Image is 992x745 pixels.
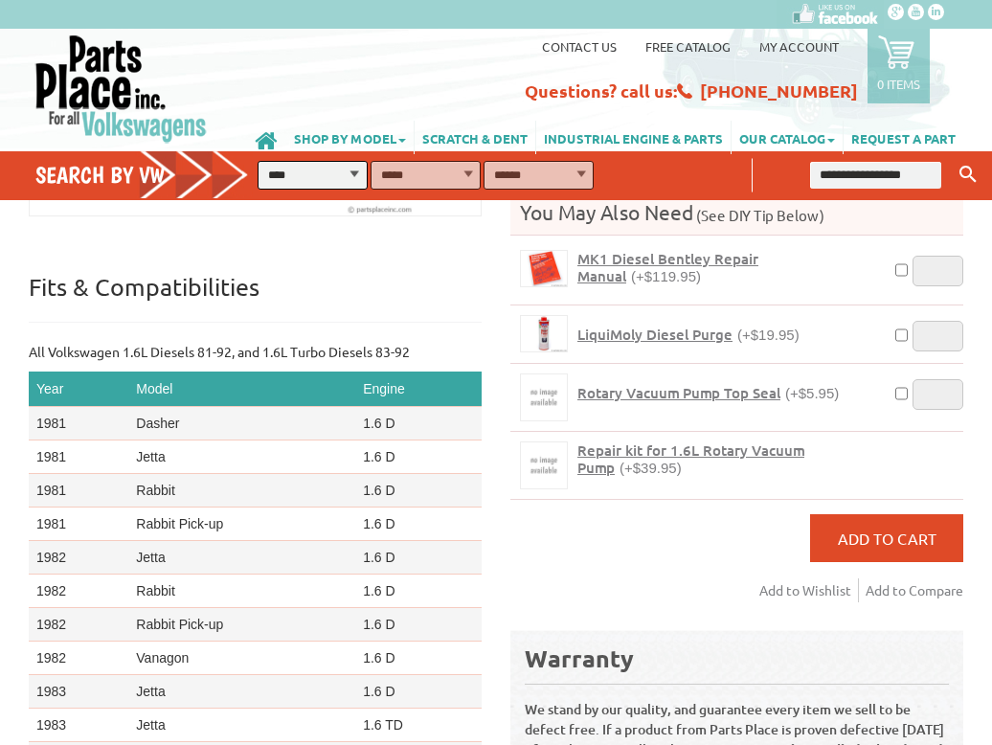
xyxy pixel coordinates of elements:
[355,674,482,708] td: 1.6 D
[520,250,568,287] a: MK1 Diesel Bentley Repair Manual
[128,641,355,674] td: Vanagon
[577,250,882,285] a: MK1 Diesel Bentley Repair Manual(+$119.95)
[34,34,209,144] img: Parts Place Inc!
[355,507,482,540] td: 1.6 D
[866,578,963,602] a: Add to Compare
[693,206,824,224] span: (See DIY Tip Below)
[355,574,482,607] td: 1.6 D
[29,406,128,440] td: 1981
[128,607,355,641] td: Rabbit Pick-up
[844,121,963,154] a: REQUEST A PART
[536,121,731,154] a: INDUSTRIAL ENGINE & PARTS
[29,674,128,708] td: 1983
[542,38,617,55] a: Contact us
[128,540,355,574] td: Jetta
[577,441,882,477] a: Repair kit for 1.6L Rotary Vacuum Pump(+$39.95)
[868,29,930,103] a: 0 items
[759,38,839,55] a: My Account
[877,76,920,92] p: 0 items
[128,440,355,473] td: Jetta
[521,442,567,488] img: Repair kit for 1.6L Rotary Vacuum Pump
[128,574,355,607] td: Rabbit
[355,641,482,674] td: 1.6 D
[759,578,859,602] a: Add to Wishlist
[577,384,839,402] a: Rotary Vacuum Pump Top Seal(+$5.95)
[521,316,567,351] img: LiquiMoly Diesel Purge
[520,441,568,489] a: Repair kit for 1.6L Rotary Vacuum Pump
[29,440,128,473] td: 1981
[631,268,701,284] span: (+$119.95)
[355,540,482,574] td: 1.6 D
[577,326,800,344] a: LiquiMoly Diesel Purge(+$19.95)
[577,383,780,402] span: Rotary Vacuum Pump Top Seal
[29,607,128,641] td: 1982
[521,251,567,286] img: MK1 Diesel Bentley Repair Manual
[355,708,482,741] td: 1.6 TD
[35,161,261,189] h4: Search by VW
[128,674,355,708] td: Jetta
[29,641,128,674] td: 1982
[577,325,733,344] span: LiquiMoly Diesel Purge
[620,460,682,476] span: (+$39.95)
[810,514,963,562] button: Add to Cart
[355,473,482,507] td: 1.6 D
[520,315,568,352] a: LiquiMoly Diesel Purge
[29,372,128,407] th: Year
[29,473,128,507] td: 1981
[525,643,949,674] div: Warranty
[415,121,535,154] a: SCRATCH & DENT
[510,199,963,225] h4: You May Also Need
[737,327,800,343] span: (+$19.95)
[520,373,568,421] a: Rotary Vacuum Pump Top Seal
[29,342,482,362] p: All Volkswagen 1.6L Diesels 81-92, and 1.6L Turbo Diesels 83-92
[128,473,355,507] td: Rabbit
[128,708,355,741] td: Jetta
[29,272,482,323] p: Fits & Compatibilities
[521,374,567,420] img: Rotary Vacuum Pump Top Seal
[128,507,355,540] td: Rabbit Pick-up
[29,507,128,540] td: 1981
[838,529,936,548] span: Add to Cart
[29,574,128,607] td: 1982
[286,121,414,154] a: SHOP BY MODEL
[355,607,482,641] td: 1.6 D
[645,38,731,55] a: Free Catalog
[785,385,839,401] span: (+$5.95)
[355,440,482,473] td: 1.6 D
[577,249,758,285] span: MK1 Diesel Bentley Repair Manual
[954,159,982,191] button: Keyword Search
[577,440,804,477] span: Repair kit for 1.6L Rotary Vacuum Pump
[732,121,843,154] a: OUR CATALOG
[29,540,128,574] td: 1982
[29,708,128,741] td: 1983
